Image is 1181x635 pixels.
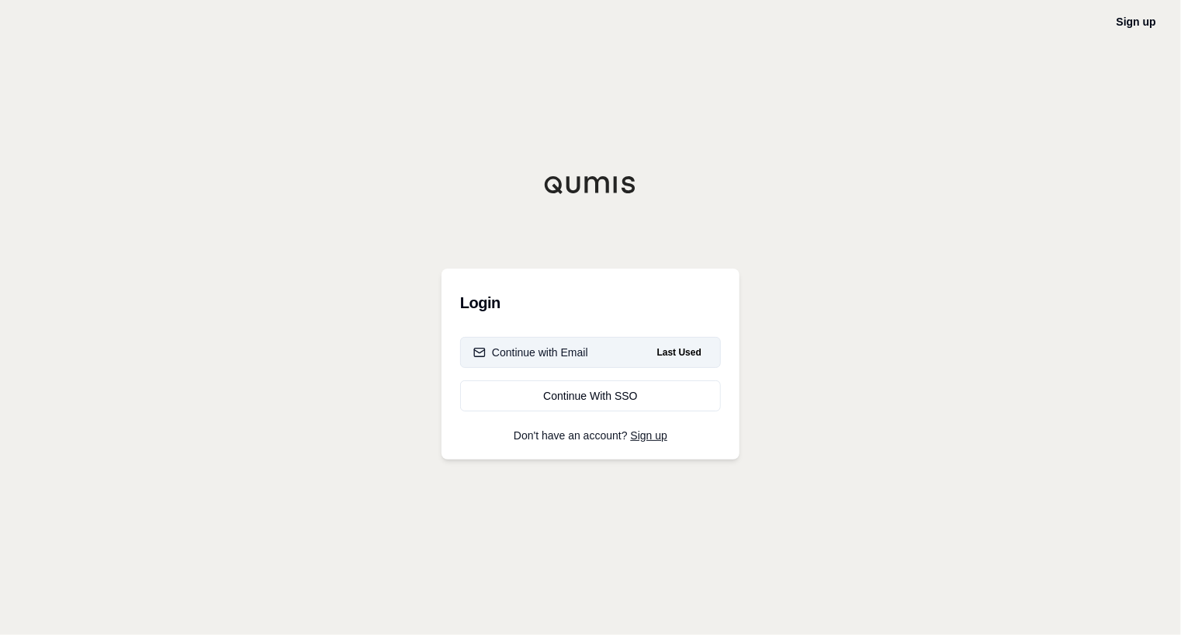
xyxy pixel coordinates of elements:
p: Don't have an account? [460,430,721,441]
div: Continue with Email [473,345,588,360]
span: Last Used [651,343,708,362]
img: Qumis [544,175,637,194]
button: Continue with EmailLast Used [460,337,721,368]
h3: Login [460,287,721,318]
a: Continue With SSO [460,380,721,411]
div: Continue With SSO [473,388,708,404]
a: Sign up [1117,16,1156,28]
a: Sign up [631,429,667,442]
